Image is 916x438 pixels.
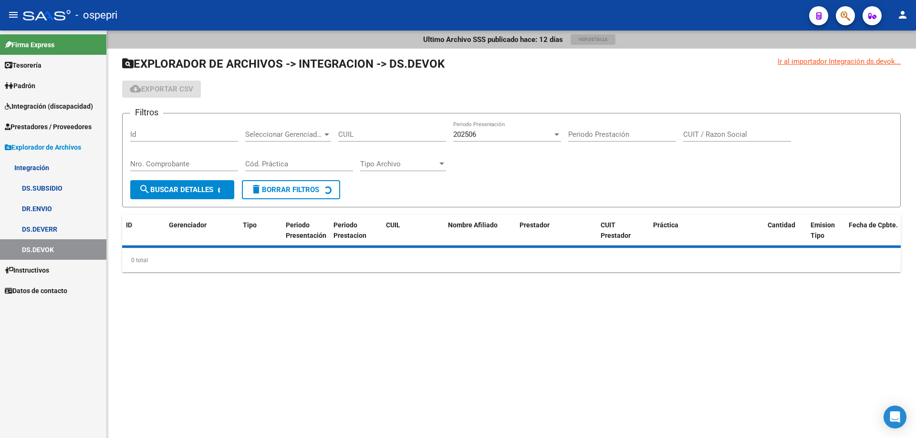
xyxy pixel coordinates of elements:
div: Ir al importador Integración ds.devok... [778,56,901,67]
datatable-header-cell: Práctica [649,215,764,246]
datatable-header-cell: Nombre Afiliado [444,215,516,246]
datatable-header-cell: Cantidad [764,215,807,246]
span: CUIT Prestador [601,221,631,240]
datatable-header-cell: Tipo [239,215,282,246]
datatable-header-cell: ID [122,215,165,246]
span: Tipo [243,221,257,229]
h3: Filtros [130,106,163,119]
button: Exportar CSV [122,81,201,98]
span: Firma Express [5,40,54,50]
mat-icon: person [897,9,908,20]
datatable-header-cell: Gerenciador [165,215,239,246]
span: Cantidad [768,221,795,229]
p: Ultimo Archivo SSS publicado hace: 12 días [423,34,563,45]
datatable-header-cell: Fecha de Cpbte. [845,215,912,246]
span: Integración (discapacidad) [5,101,93,112]
mat-icon: cloud_download [130,83,141,94]
span: Ver Detalle [578,37,608,42]
datatable-header-cell: Emision Tipo [807,215,845,246]
span: Padrón [5,81,35,91]
span: Exportar CSV [130,85,193,93]
div: Open Intercom Messenger [884,406,906,428]
datatable-header-cell: CUIL [382,215,444,246]
span: Buscar Detalles [139,185,213,194]
span: Gerenciador [169,221,207,229]
mat-icon: delete [250,183,262,195]
mat-icon: menu [8,9,19,20]
button: Ver Detalle [571,34,615,45]
datatable-header-cell: Periodo Prestacion [330,215,382,246]
button: Borrar Filtros [242,180,340,199]
span: Fecha de Cpbte. [849,221,898,229]
button: Buscar Detalles [130,180,234,199]
datatable-header-cell: CUIT Prestador [597,215,649,246]
span: Explorador de Archivos [5,142,81,153]
span: - ospepri [75,5,117,26]
mat-icon: search [139,183,150,195]
span: Instructivos [5,265,49,275]
span: EXPLORADOR DE ARCHIVOS -> INTEGRACION -> DS.DEVOK [122,57,445,71]
span: Borrar Filtros [250,185,319,194]
span: CUIL [386,221,400,229]
span: Práctica [653,221,678,229]
span: Tipo Archivo [360,160,437,168]
span: Periodo Presentación [286,221,326,240]
span: 202506 [453,130,476,139]
span: Seleccionar Gerenciador [245,130,323,139]
span: Prestadores / Proveedores [5,122,92,132]
span: Datos de contacto [5,285,67,296]
div: 0 total [122,248,901,272]
span: Prestador [520,221,550,229]
span: Nombre Afiliado [448,221,498,229]
span: Tesorería [5,60,42,71]
span: Emision Tipo [811,221,835,240]
datatable-header-cell: Periodo Presentación [282,215,330,246]
span: ID [126,221,132,229]
datatable-header-cell: Prestador [516,215,597,246]
span: Periodo Prestacion [333,221,366,240]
